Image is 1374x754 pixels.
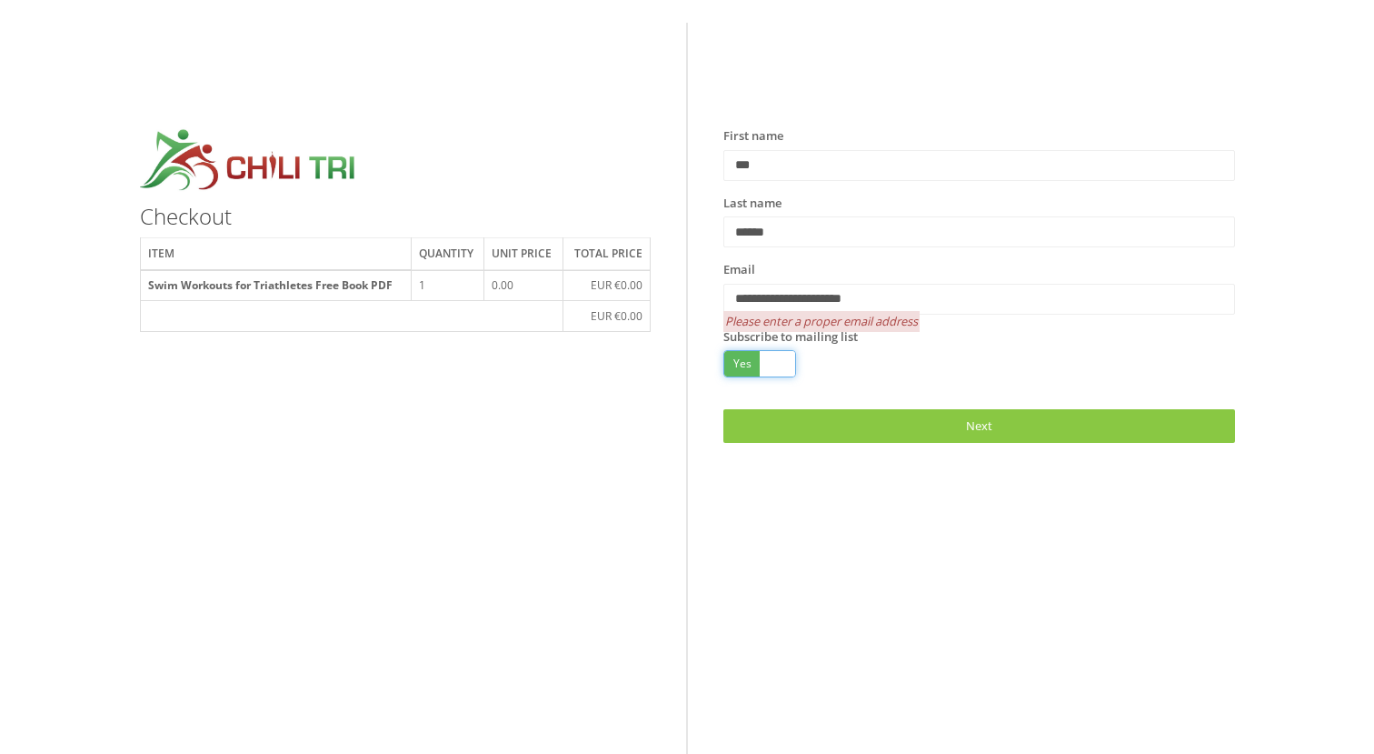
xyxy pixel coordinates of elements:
span: Please enter a proper email address [723,311,920,332]
th: Total price [563,238,650,270]
span: Yes [724,351,760,377]
img: croppedchilitri.jpg [140,127,356,196]
td: 1 [411,270,483,301]
label: Email [723,261,755,279]
label: First name [723,127,783,146]
th: Unit price [484,238,563,270]
h3: Checkout [140,205,652,228]
th: Swim Workouts for Triathletes Free Book PDF [140,270,411,301]
td: EUR €0.00 [563,270,650,301]
th: Quantity [411,238,483,270]
label: Subscribe to mailing list [723,328,858,347]
a: Next [723,409,1235,443]
th: Item [140,238,411,270]
td: 0.00 [484,270,563,301]
label: Last name [723,195,782,213]
td: EUR €0.00 [563,301,650,332]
